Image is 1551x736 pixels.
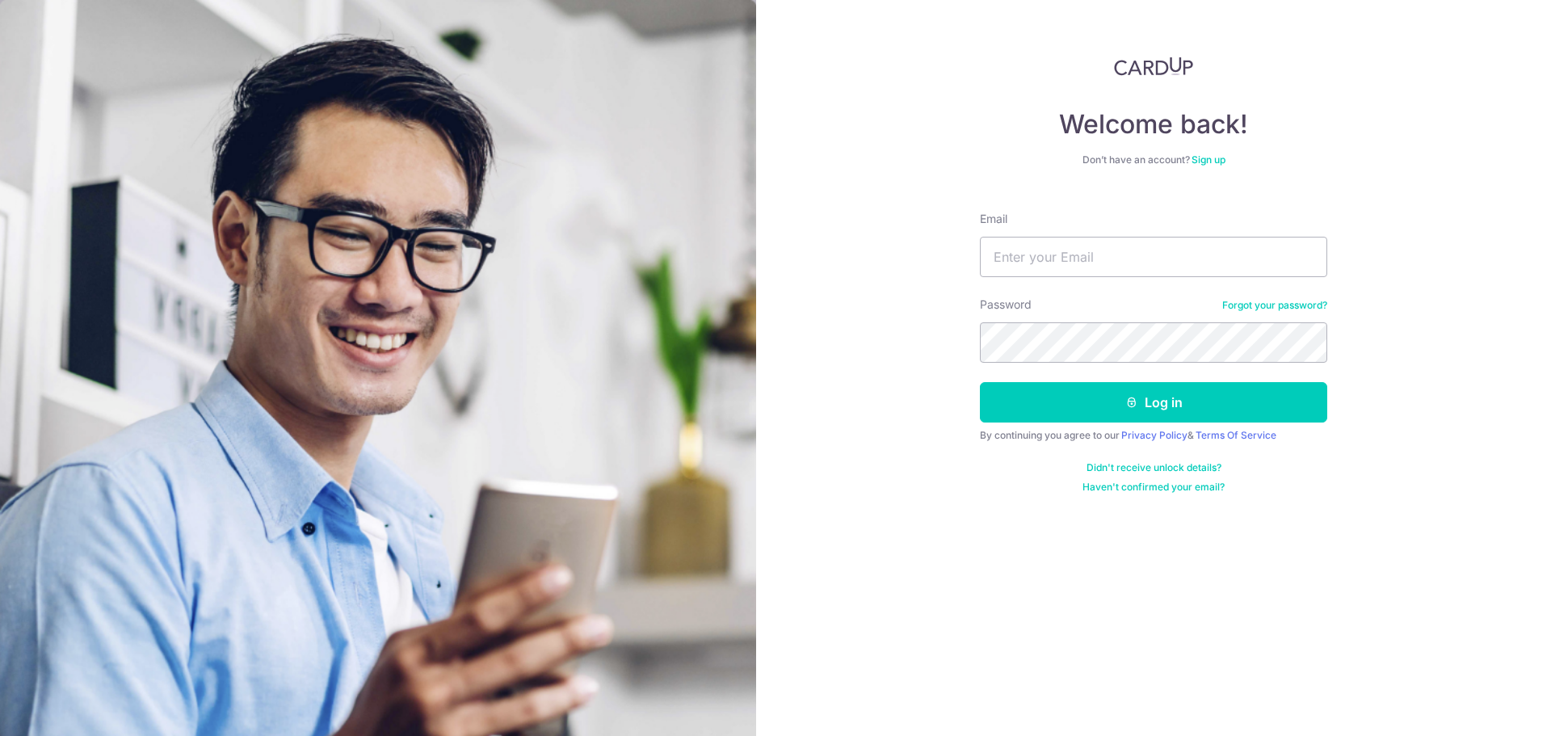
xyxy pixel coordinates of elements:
[1114,57,1193,76] img: CardUp Logo
[980,429,1327,442] div: By continuing you agree to our &
[1082,481,1225,494] a: Haven't confirmed your email?
[980,297,1032,313] label: Password
[1222,299,1327,312] a: Forgot your password?
[1087,461,1221,474] a: Didn't receive unlock details?
[980,211,1007,227] label: Email
[980,237,1327,277] input: Enter your Email
[1196,429,1276,441] a: Terms Of Service
[1192,154,1225,166] a: Sign up
[1121,429,1187,441] a: Privacy Policy
[980,154,1327,166] div: Don’t have an account?
[980,382,1327,423] button: Log in
[980,108,1327,141] h4: Welcome back!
